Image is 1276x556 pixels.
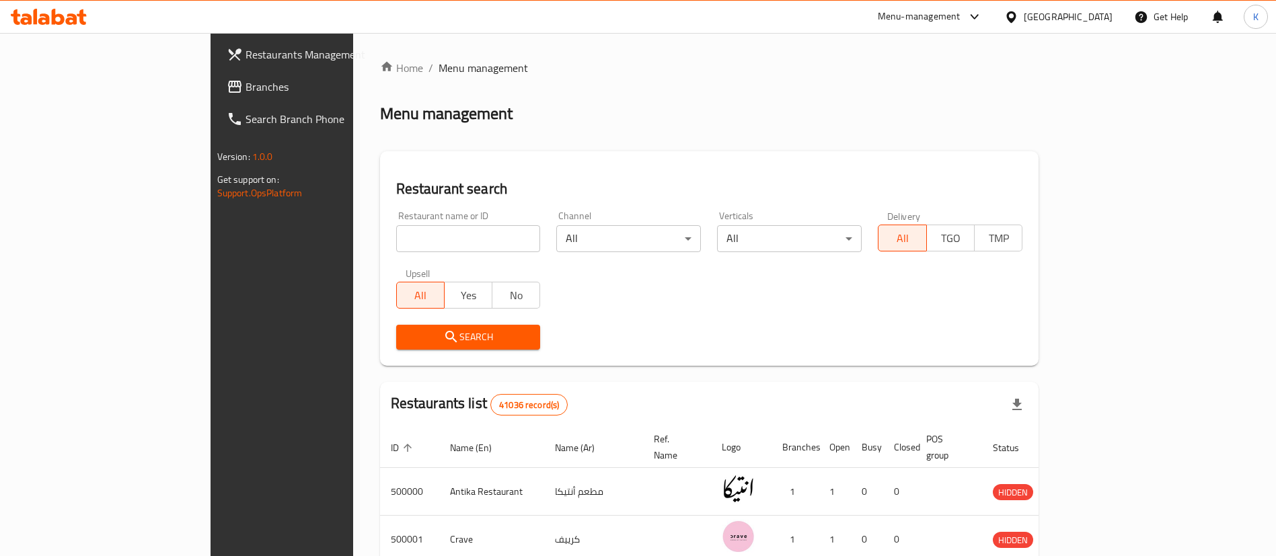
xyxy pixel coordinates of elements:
[717,225,862,252] div: All
[883,468,915,516] td: 0
[407,329,530,346] span: Search
[216,103,424,135] a: Search Branch Phone
[216,38,424,71] a: Restaurants Management
[380,103,513,124] h2: Menu management
[884,229,921,248] span: All
[974,225,1022,251] button: TMP
[993,484,1033,500] div: HIDDEN
[926,431,966,463] span: POS group
[980,229,1017,248] span: TMP
[993,532,1033,548] div: HIDDEN
[217,148,250,165] span: Version:
[490,394,568,415] div: Total records count
[555,440,612,456] span: Name (Ar)
[396,179,1023,199] h2: Restaurant search
[1253,9,1259,24] span: K
[932,229,969,248] span: TGO
[216,71,424,103] a: Branches
[711,427,772,468] th: Logo
[439,468,544,516] td: Antika Restaurant
[439,60,528,76] span: Menu management
[819,427,851,468] th: Open
[851,468,883,516] td: 0
[246,79,413,95] span: Branches
[926,225,975,251] button: TGO
[396,282,445,309] button: All
[993,485,1033,500] span: HIDDEN
[772,427,819,468] th: Branches
[993,440,1037,456] span: Status
[428,60,433,76] li: /
[246,111,413,127] span: Search Branch Phone
[851,427,883,468] th: Busy
[819,468,851,516] td: 1
[406,268,430,278] label: Upsell
[450,286,487,305] span: Yes
[722,520,755,553] img: Crave
[887,211,921,221] label: Delivery
[878,9,961,25] div: Menu-management
[544,468,643,516] td: مطعم أنتيكا
[391,393,568,415] h2: Restaurants list
[556,225,701,252] div: All
[878,225,926,251] button: All
[380,60,1039,76] nav: breadcrumb
[1024,9,1113,24] div: [GEOGRAPHIC_DATA]
[722,472,755,506] img: Antika Restaurant
[217,171,279,188] span: Get support on:
[993,532,1033,548] span: HIDDEN
[492,282,540,309] button: No
[402,286,439,305] span: All
[444,282,492,309] button: Yes
[246,46,413,63] span: Restaurants Management
[491,399,567,411] span: 41036 record(s)
[252,148,273,165] span: 1.0.0
[1001,389,1033,421] div: Export file
[654,431,695,463] span: Ref. Name
[883,427,915,468] th: Closed
[217,184,303,202] a: Support.OpsPlatform
[450,440,509,456] span: Name (En)
[772,468,819,516] td: 1
[396,225,541,252] input: Search for restaurant name or ID..
[498,286,535,305] span: No
[391,440,416,456] span: ID
[396,325,541,350] button: Search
